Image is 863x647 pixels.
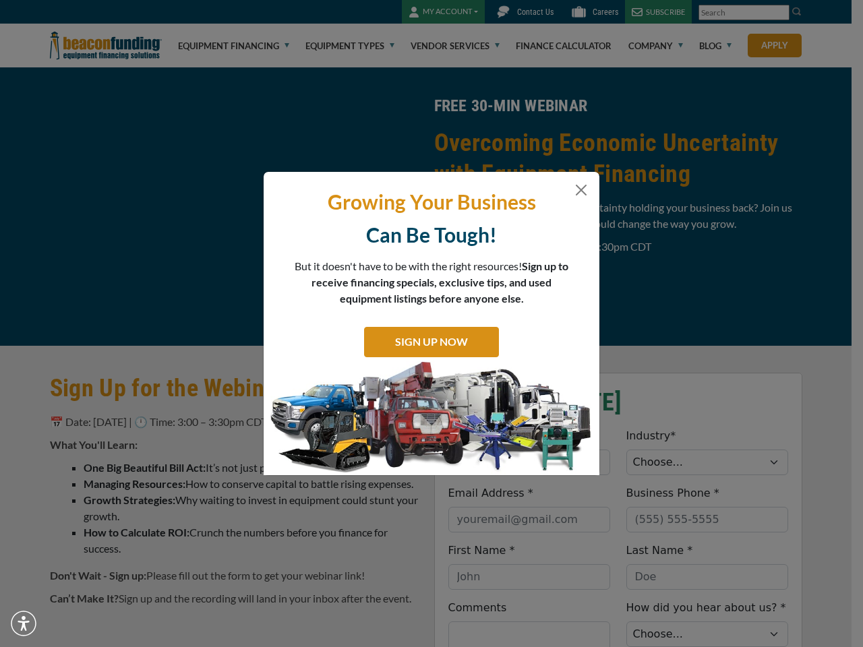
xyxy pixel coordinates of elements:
[274,222,589,248] p: Can Be Tough!
[274,189,589,215] p: Growing Your Business
[573,182,589,198] button: Close
[311,259,568,305] span: Sign up to receive financing specials, exclusive tips, and used equipment listings before anyone ...
[364,327,499,357] a: SIGN UP NOW
[264,361,599,475] img: subscribe-modal.jpg
[294,258,569,307] p: But it doesn't have to be with the right resources!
